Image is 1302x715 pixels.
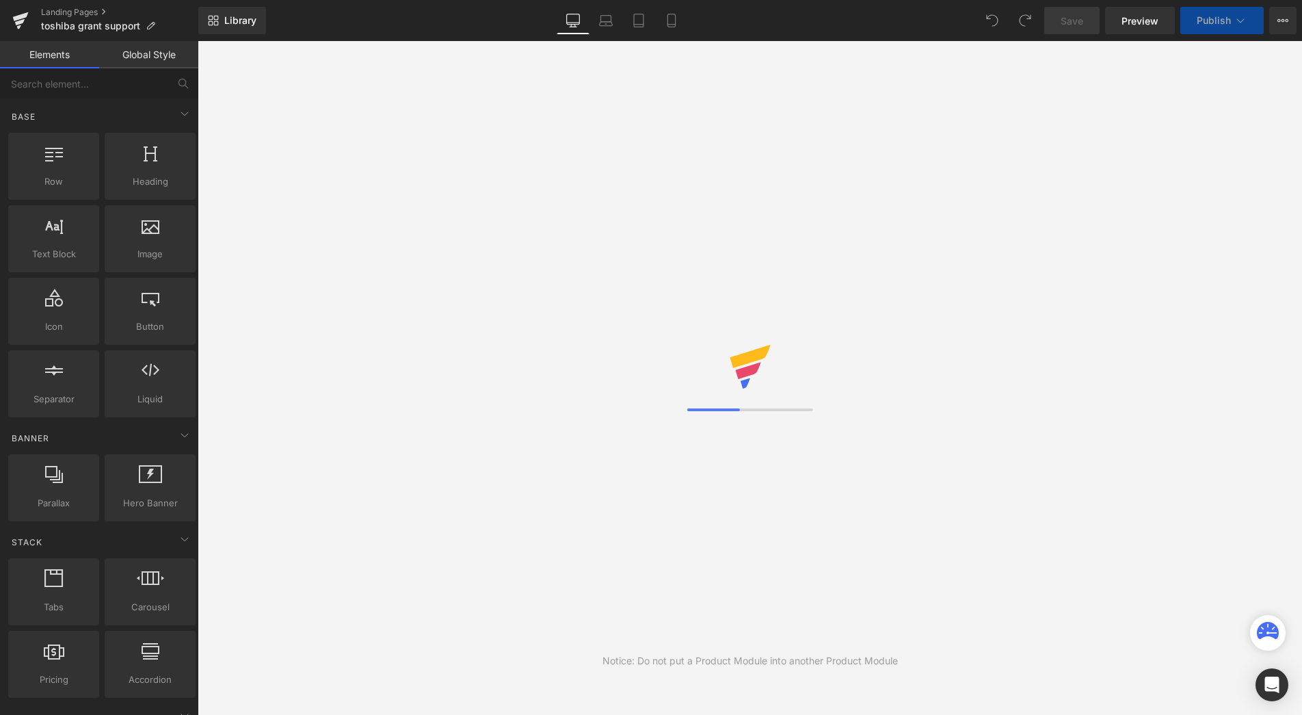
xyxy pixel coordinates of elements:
span: toshiba grant support [41,21,140,31]
span: Hero Banner [109,496,191,510]
span: Image [109,247,191,261]
span: Library [224,14,256,27]
span: Text Block [12,247,95,261]
span: Preview [1121,14,1158,28]
button: Undo [979,7,1006,34]
a: Landing Pages [41,7,198,18]
span: Base [10,110,37,123]
span: Parallax [12,496,95,510]
span: Tabs [12,600,95,614]
span: Liquid [109,392,191,406]
a: Preview [1105,7,1175,34]
a: New Library [198,7,266,34]
a: Desktop [557,7,589,34]
span: Icon [12,320,95,334]
span: Row [12,174,95,189]
span: Banner [10,432,51,445]
button: Redo [1011,7,1039,34]
div: Open Intercom Messenger [1255,668,1288,701]
span: Pricing [12,673,95,687]
span: Heading [109,174,191,189]
a: Tablet [622,7,655,34]
a: Global Style [99,41,198,68]
span: Button [109,320,191,334]
span: Separator [12,392,95,406]
span: Accordion [109,673,191,687]
div: Notice: Do not put a Product Module into another Product Module [602,653,898,668]
a: Mobile [655,7,688,34]
a: Laptop [589,7,622,34]
span: Carousel [109,600,191,614]
span: Stack [10,536,44,549]
button: More [1269,7,1297,34]
button: Publish [1180,7,1264,34]
span: Publish [1197,15,1231,26]
span: Save [1061,14,1083,28]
